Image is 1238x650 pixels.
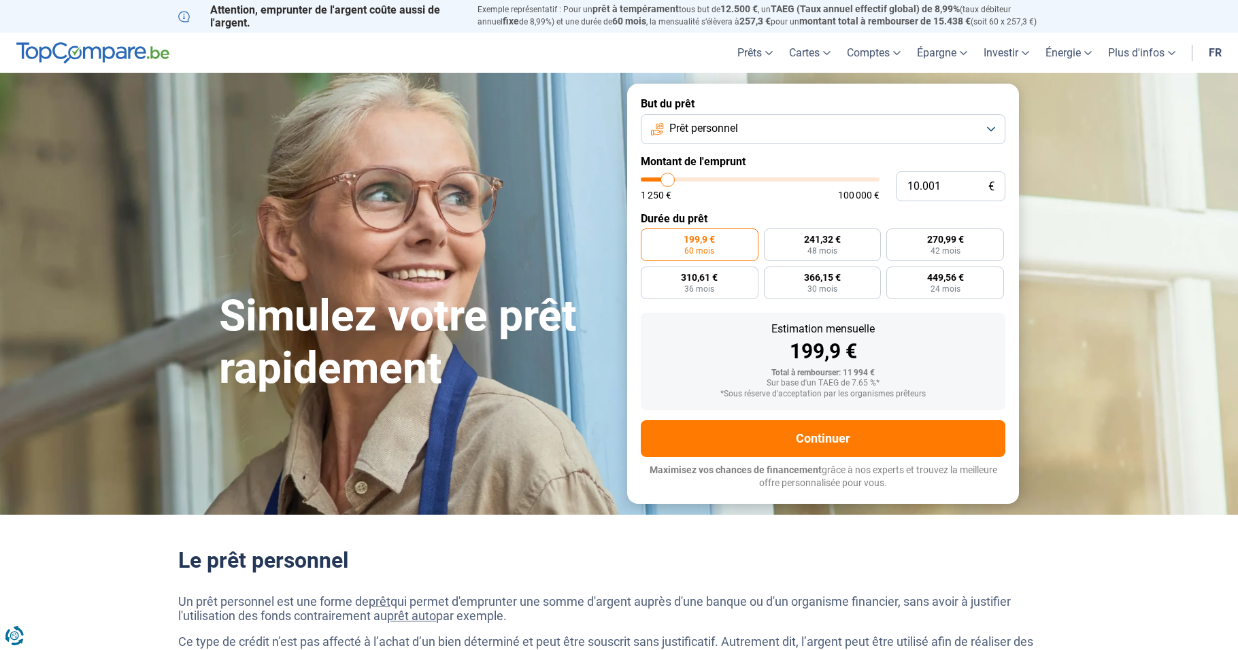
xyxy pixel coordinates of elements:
[641,114,1005,144] button: Prêt personnel
[612,16,646,27] span: 60 mois
[838,190,880,200] span: 100 000 €
[729,33,781,73] a: Prêts
[641,190,671,200] span: 1 250 €
[720,3,758,14] span: 12.500 €
[684,285,714,293] span: 36 mois
[652,324,994,335] div: Estimation mensuelle
[219,290,611,395] h1: Simulez votre prêt rapidement
[669,121,738,136] span: Prêt personnel
[652,379,994,388] div: Sur base d'un TAEG de 7.65 %*
[839,33,909,73] a: Comptes
[652,369,994,378] div: Total à rembourser: 11 994 €
[975,33,1037,73] a: Investir
[799,16,971,27] span: montant total à rembourser de 15.438 €
[1037,33,1100,73] a: Énergie
[478,3,1060,28] p: Exemple représentatif : Pour un tous but de , un (taux débiteur annuel de 8,99%) et une durée de ...
[1100,33,1184,73] a: Plus d'infos
[927,273,964,282] span: 449,56 €
[641,97,1005,110] label: But du prêt
[681,273,718,282] span: 310,61 €
[387,609,436,623] a: prêt auto
[369,594,390,609] a: prêt
[807,247,837,255] span: 48 mois
[641,212,1005,225] label: Durée du prêt
[804,273,841,282] span: 366,15 €
[931,247,960,255] span: 42 mois
[16,42,169,64] img: TopCompare
[927,235,964,244] span: 270,99 €
[592,3,679,14] span: prêt à tempérament
[178,547,1060,573] h2: Le prêt personnel
[684,235,715,244] span: 199,9 €
[909,33,975,73] a: Épargne
[1201,33,1230,73] a: fr
[988,181,994,192] span: €
[641,464,1005,490] p: grâce à nos experts et trouvez la meilleure offre personnalisée pour vous.
[804,235,841,244] span: 241,32 €
[807,285,837,293] span: 30 mois
[771,3,960,14] span: TAEG (Taux annuel effectif global) de 8,99%
[781,33,839,73] a: Cartes
[652,390,994,399] div: *Sous réserve d'acceptation par les organismes prêteurs
[641,420,1005,457] button: Continuer
[178,3,461,29] p: Attention, emprunter de l'argent coûte aussi de l'argent.
[178,594,1060,623] p: Un prêt personnel est une forme de qui permet d'emprunter une somme d'argent auprès d'une banque ...
[641,155,1005,168] label: Montant de l'emprunt
[931,285,960,293] span: 24 mois
[739,16,771,27] span: 257,3 €
[684,247,714,255] span: 60 mois
[652,341,994,362] div: 199,9 €
[503,16,519,27] span: fixe
[650,464,822,475] span: Maximisez vos chances de financement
